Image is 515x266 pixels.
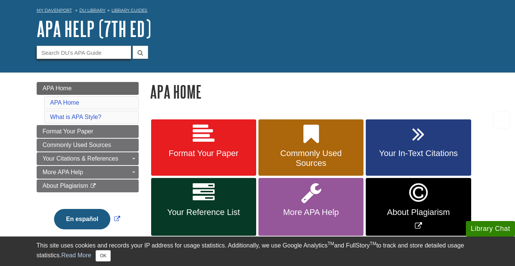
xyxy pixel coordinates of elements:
span: APA Home [43,85,72,91]
div: Guide Page Menu [37,82,139,242]
button: En español [54,209,110,229]
span: Your Reference List [157,207,251,217]
a: What is APA Style? [50,114,102,120]
a: DU Library [79,8,105,13]
span: About Plagiarism [371,207,465,217]
a: More APA Help [258,178,363,236]
span: About Plagiarism [43,182,88,189]
a: APA Home [50,99,79,106]
span: More APA Help [43,169,83,175]
button: Library Chat [466,221,515,237]
sup: TM [328,241,334,246]
a: Commonly Used Sources [258,119,363,176]
span: Commonly Used Sources [264,148,358,168]
h1: APA Home [150,82,479,101]
a: Your Reference List [151,178,256,236]
a: Format Your Paper [37,125,139,138]
a: Commonly Used Sources [37,139,139,152]
div: This site uses cookies and records your IP address for usage statistics. Additionally, we use Goo... [37,241,479,261]
a: Your In-Text Citations [366,119,471,176]
span: More APA Help [264,207,358,217]
span: Your Citations & References [43,155,118,162]
input: Search DU's APA Guide [37,46,131,59]
a: My Davenport [37,7,72,14]
a: Link opens in new window [52,216,122,222]
button: Close [96,250,110,261]
span: Your In-Text Citations [371,148,465,158]
nav: breadcrumb [37,5,479,17]
a: APA Help (7th Ed) [37,17,151,40]
a: Library Guides [111,8,147,13]
a: APA Home [37,82,139,95]
a: Link opens in new window [366,178,471,236]
a: Your Citations & References [37,152,139,165]
a: Read More [61,252,91,258]
a: More APA Help [37,166,139,179]
a: Format Your Paper [151,119,256,176]
a: About Plagiarism [37,179,139,192]
span: Format Your Paper [157,148,251,158]
span: Format Your Paper [43,128,93,135]
i: This link opens in a new window [90,184,96,189]
sup: TM [370,241,376,246]
span: Commonly Used Sources [43,142,111,148]
a: Back to Top [489,115,513,125]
